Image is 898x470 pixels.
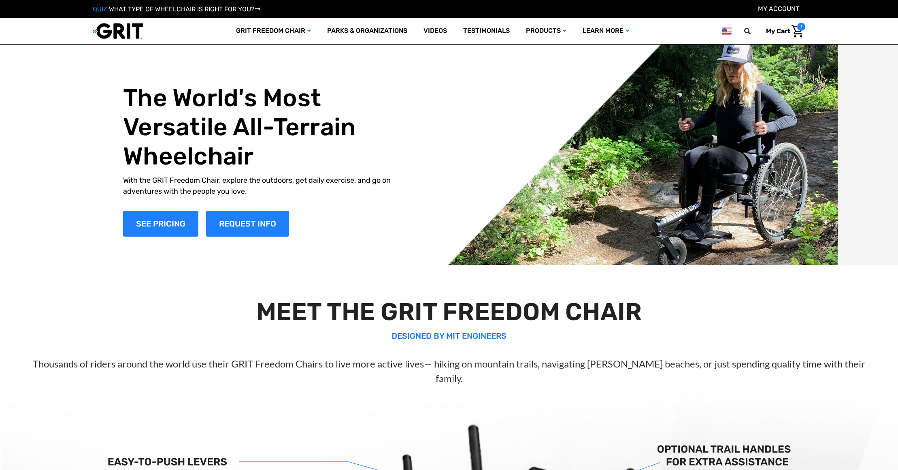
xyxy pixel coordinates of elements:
img: us.png [722,26,732,36]
h1: The World's Most Versatile All-Terrain Wheelchair [123,83,409,171]
span: My Cart [766,27,790,35]
img: Cart [792,25,803,38]
a: Videos [415,18,455,44]
span: QUIZ: [93,5,109,13]
h2: MEET THE GRIT FREEDOM CHAIR [22,297,875,327]
a: Learn More [575,18,637,44]
p: With the GRIT Freedom Chair, explore the outdoors, get daily exercise, and go on adventures with ... [123,175,409,197]
a: GRIT Freedom Chair [228,18,319,44]
span: 1 [797,23,805,31]
p: Thousands of riders around the world use their GRIT Freedom Chairs to live more active lives— hik... [22,357,875,386]
p: DESIGNED BY MIT ENGINEERS [22,330,875,342]
input: Search [748,23,760,40]
a: Products [518,18,575,44]
a: Account [758,5,799,13]
a: Cart with 1 items [760,23,805,40]
a: Parks & Organizations [319,18,415,44]
a: QUIZ:WHAT TYPE OF WHEELCHAIR IS RIGHT FOR YOU? [93,5,260,13]
img: GRIT All-Terrain Wheelchair and Mobility Equipment [93,23,143,39]
a: Testimonials [455,18,518,44]
a: Shop Now [123,211,198,237]
a: Slide number 1, Request Information [206,211,289,237]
